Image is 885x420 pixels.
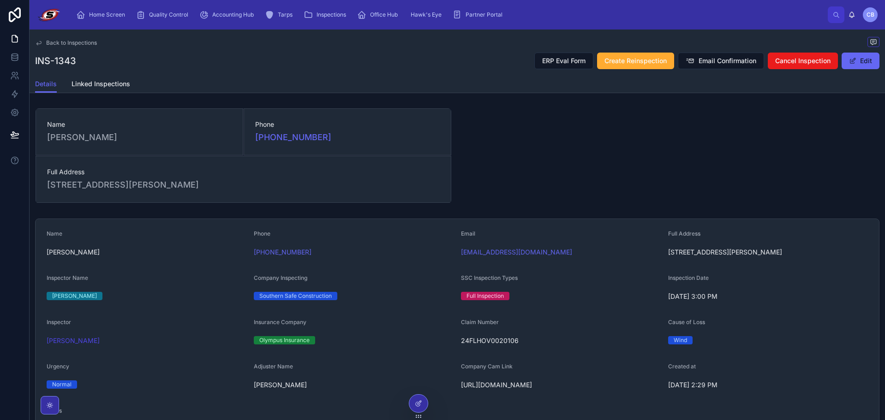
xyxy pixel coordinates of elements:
span: Linked Inspections [72,79,130,89]
span: Insurance Company [254,319,306,325]
span: [STREET_ADDRESS][PERSON_NAME] [668,248,868,257]
span: [DATE] 3:00 PM [668,292,868,301]
span: Inspections [317,11,346,18]
span: Inspector Name [47,274,88,281]
span: Created at [668,363,696,370]
span: [URL][DOMAIN_NAME] [461,380,661,390]
div: Olympus Insurance [259,336,310,344]
span: [PERSON_NAME] [254,380,454,390]
span: Home Screen [89,11,125,18]
span: Hawk's Eye [411,11,442,18]
a: Accounting Hub [197,6,260,23]
span: 24FLHOV0020106 [461,336,661,345]
span: [STREET_ADDRESS][PERSON_NAME] [47,178,440,191]
span: Details [35,79,57,89]
a: [PERSON_NAME] [47,336,100,345]
a: Hawk's Eye [406,6,448,23]
span: CB [867,11,874,18]
img: App logo [37,7,61,22]
span: Full Address [668,230,700,237]
span: SSC Inspection Types [461,274,518,281]
a: Inspections [301,6,353,23]
h1: INS-1343 [35,54,76,67]
div: scrollable content [69,5,828,25]
a: Tarps [262,6,299,23]
a: Details [35,76,57,93]
span: [PERSON_NAME] [47,248,246,257]
button: Edit [842,53,879,69]
a: Partner Portal [450,6,509,23]
span: Quality Control [149,11,188,18]
span: Back to Inspections [46,39,97,47]
a: [PHONE_NUMBER] [255,131,331,144]
a: [PHONE_NUMBER] [254,248,311,257]
span: ERP Eval Form [542,56,586,65]
span: Office Hub [370,11,398,18]
div: Normal [52,380,72,389]
a: Quality Control [133,6,195,23]
span: Phone [255,120,440,129]
div: Wind [674,336,687,344]
div: Southern Safe Construction [259,292,332,300]
span: Partner Portal [466,11,502,18]
span: Adjuster Name [254,363,293,370]
a: Linked Inspections [72,76,130,94]
a: Back to Inspections [35,39,97,47]
span: Inspector [47,319,71,325]
span: Full Address [47,167,440,177]
button: Create Reinspection [597,53,674,69]
div: Full Inspection [466,292,504,300]
span: Name [47,120,232,129]
button: Cancel Inspection [768,53,838,69]
a: Home Screen [73,6,132,23]
span: Company Inspecting [254,274,307,281]
span: Cause of Loss [668,319,705,325]
span: Claim Number [461,319,499,325]
span: Accounting Hub [212,11,254,18]
button: ERP Eval Form [534,53,593,69]
span: Tarps [278,11,293,18]
span: Create Reinspection [604,56,667,65]
span: Cancel Inspection [775,56,831,65]
a: [EMAIL_ADDRESS][DOMAIN_NAME] [461,248,572,257]
span: [DATE] 2:29 PM [668,380,868,390]
a: Office Hub [354,6,404,23]
span: [PERSON_NAME] [47,131,232,144]
span: Phone [254,230,270,237]
button: Email Confirmation [678,53,764,69]
span: Email Confirmation [699,56,756,65]
span: Company Cam Link [461,363,513,370]
span: Name [47,230,62,237]
span: Inspection Date [668,274,709,281]
div: [PERSON_NAME] [52,292,97,300]
span: Urgency [47,363,69,370]
span: Email [461,230,475,237]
